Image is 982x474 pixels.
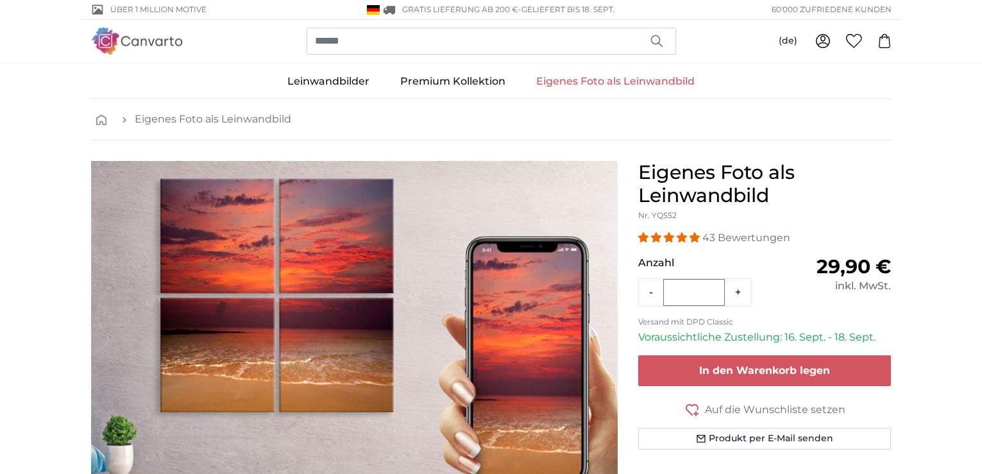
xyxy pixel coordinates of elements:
[638,330,892,345] p: Voraussichtliche Zustellung: 16. Sept. - 18. Sept.
[638,255,765,271] p: Anzahl
[110,4,207,15] span: Über 1 Million Motive
[638,402,892,418] button: Auf die Wunschliste setzen
[772,4,892,15] span: 60'000 ZUFRIEDENE KUNDEN
[367,5,380,15] img: Deutschland
[768,30,808,53] button: (de)
[702,232,790,244] span: 43 Bewertungen
[725,280,751,305] button: +
[521,4,615,14] span: Geliefert bis 18. Sept.
[91,99,892,140] nav: breadcrumbs
[91,28,183,54] img: Canvarto
[705,402,845,418] span: Auf die Wunschliste setzen
[521,65,710,98] a: Eigenes Foto als Leinwandbild
[639,280,663,305] button: -
[638,210,677,220] span: Nr. YQ552
[817,255,891,278] span: 29,90 €
[638,355,892,386] button: In den Warenkorb legen
[699,364,830,377] span: In den Warenkorb legen
[638,232,702,244] span: 4.98 stars
[518,4,615,14] span: -
[638,317,892,327] p: Versand mit DPD Classic
[638,161,892,207] h1: Eigenes Foto als Leinwandbild
[272,65,385,98] a: Leinwandbilder
[135,112,291,127] a: Eigenes Foto als Leinwandbild
[765,278,891,294] div: inkl. MwSt.
[402,4,518,14] span: GRATIS Lieferung ab 200 €
[638,428,892,450] button: Produkt per E-Mail senden
[385,65,521,98] a: Premium Kollektion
